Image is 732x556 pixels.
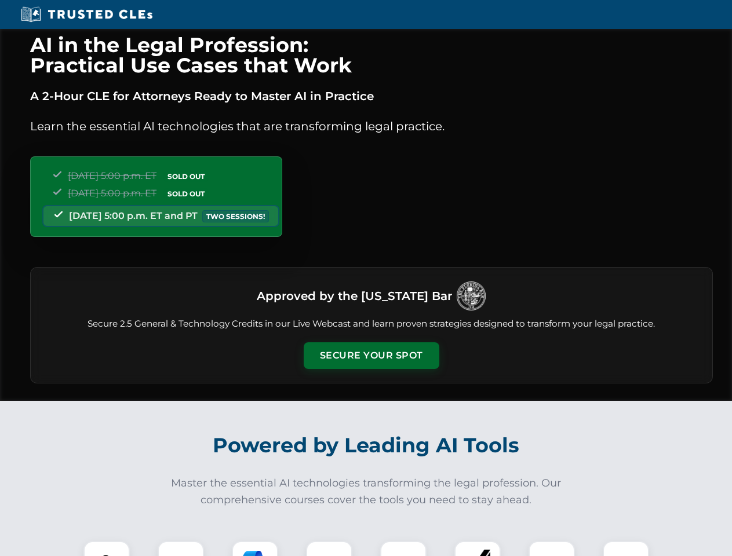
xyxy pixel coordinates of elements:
h2: Powered by Leading AI Tools [45,425,687,466]
h3: Approved by the [US_STATE] Bar [257,286,452,306]
h1: AI in the Legal Profession: Practical Use Cases that Work [30,35,713,75]
p: A 2-Hour CLE for Attorneys Ready to Master AI in Practice [30,87,713,105]
span: [DATE] 5:00 p.m. ET [68,188,156,199]
p: Master the essential AI technologies transforming the legal profession. Our comprehensive courses... [163,475,569,509]
img: Trusted CLEs [17,6,156,23]
span: SOLD OUT [163,188,209,200]
p: Secure 2.5 General & Technology Credits in our Live Webcast and learn proven strategies designed ... [45,317,698,331]
button: Secure Your Spot [304,342,439,369]
p: Learn the essential AI technologies that are transforming legal practice. [30,117,713,136]
span: [DATE] 5:00 p.m. ET [68,170,156,181]
img: Logo [457,281,486,310]
span: SOLD OUT [163,170,209,182]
